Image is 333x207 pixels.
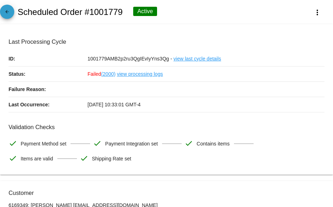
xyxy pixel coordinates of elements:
[133,7,157,16] div: Active
[9,82,88,97] p: Failure Reason:
[197,136,230,151] span: Contains items
[9,154,17,163] mat-icon: check
[9,139,17,148] mat-icon: check
[80,154,88,163] mat-icon: check
[88,102,141,107] span: [DATE] 10:33:01 GMT-4
[9,97,88,112] p: Last Occurrence:
[9,124,324,131] h3: Validation Checks
[105,136,158,151] span: Payment Integration set
[88,56,172,62] span: 1001779AMB2p2ru3QgIEvIyYns3Qg -
[92,151,131,166] span: Shipping Rate set
[17,7,123,17] h2: Scheduled Order #1001779
[88,71,116,77] span: Failed
[313,8,322,17] mat-icon: more_vert
[9,67,88,81] p: Status:
[21,151,53,166] span: Items are valid
[21,136,66,151] span: Payment Method set
[117,67,163,81] a: view processing logs
[9,38,324,45] h3: Last Processing Cycle
[9,190,324,196] h3: Customer
[93,139,102,148] mat-icon: check
[9,51,88,66] p: ID:
[3,9,11,18] mat-icon: arrow_back
[101,67,115,81] a: (2000)
[184,139,193,148] mat-icon: check
[173,51,221,66] a: view last cycle details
